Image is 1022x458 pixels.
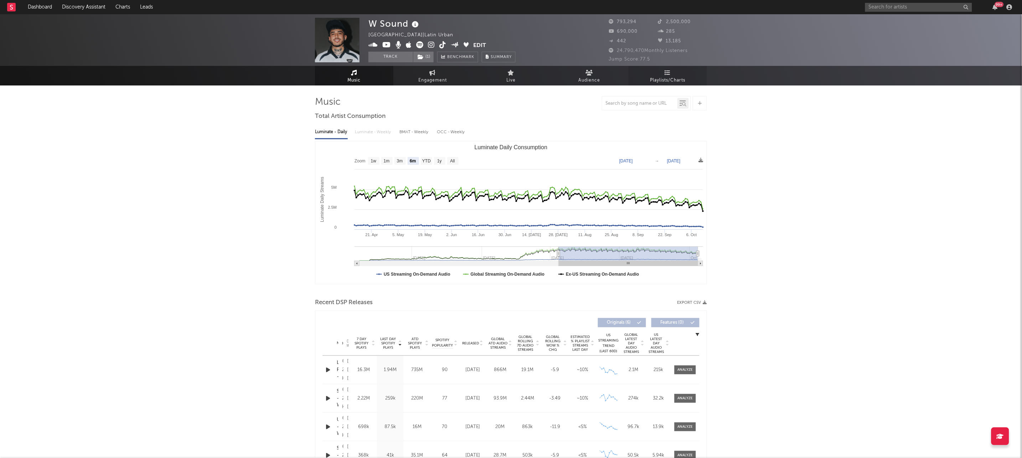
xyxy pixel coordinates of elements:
[472,233,485,237] text: 16. Jun
[348,76,361,85] span: Music
[543,335,563,352] span: Global Rolling WoW % Chg
[352,337,371,350] span: 7 Day Spotify Plays
[609,39,626,43] span: 442
[629,66,707,85] a: Playlists/Charts
[516,366,540,374] div: 19.1M
[368,31,461,40] div: [GEOGRAPHIC_DATA] | Latin Urban
[432,338,453,348] span: Spotify Popularity
[543,395,567,402] div: -3.49
[658,39,681,43] span: 13,185
[393,66,472,85] a: Engagement
[342,414,344,440] div: © 2025 Kristoman LLC distributed by Warner Music Latina Inc.
[471,272,545,277] text: Global Streaming On-Demand Audio
[603,321,635,325] span: Originals ( 6 )
[550,66,629,85] a: Audience
[320,177,325,222] text: Luminate Daily Streams
[379,366,402,374] div: 1.94M
[462,341,479,345] span: Released
[347,357,349,383] div: [PERSON_NAME], [PERSON_NAME] [PERSON_NAME], [PERSON_NAME] [PERSON_NAME] & [PERSON_NAME]
[571,366,594,374] div: ~ 10 %
[516,423,540,431] div: 863k
[461,395,485,402] div: [DATE]
[633,233,644,237] text: 8. Sep
[366,233,378,237] text: 21. Apr
[482,52,516,62] button: Summary
[315,112,386,121] span: Total Artist Consumption
[384,272,450,277] text: US Streaming On-Demand Audio
[571,423,594,431] div: <5%
[686,233,697,237] text: 6. Oct
[516,395,540,402] div: 2.44M
[447,233,457,237] text: 2. Jun
[609,29,638,34] span: 690,000
[578,233,592,237] text: 11. Aug
[406,337,424,350] span: ATD Spotify Plays
[598,333,619,354] div: US Streaming Trend (Last 60D)
[337,359,339,380] div: La Plena - W Sound 05
[410,159,416,164] text: 6m
[623,366,644,374] div: 2.1M
[571,395,594,402] div: ~ 10 %
[368,18,420,30] div: W Sound
[566,272,639,277] text: Ex-US Streaming On-Demand Audio
[651,318,700,327] button: Features(0)
[579,76,600,85] span: Audience
[379,395,402,402] div: 259k
[609,48,688,53] span: 24,790,470 Monthly Listeners
[418,233,432,237] text: 19. May
[413,52,434,62] button: (1)
[488,395,512,402] div: 93.9M
[623,423,644,431] div: 96.7k
[379,423,402,431] div: 87.5k
[397,159,403,164] text: 3m
[342,357,344,383] div: © 2025 Kristoman LLC distributed by Warner Music Latina Inc.
[352,423,375,431] div: 698k
[658,29,675,34] span: 285
[995,2,1004,7] div: 99 +
[337,416,339,437] a: Undercromo - W Sound 06
[461,366,485,374] div: [DATE]
[602,101,677,106] input: Search by song name or URL
[648,333,665,354] span: US Latest Day Audio Streams
[392,233,404,237] text: 5. May
[549,233,568,237] text: 28. [DATE]
[865,3,972,12] input: Search for artists
[384,159,390,164] text: 1m
[993,4,998,10] button: 99+
[516,335,535,352] span: Global Rolling 7D Audio Streams
[650,76,686,85] span: Playlists/Charts
[437,126,465,138] div: OCC - Weekly
[488,423,512,431] div: 20M
[432,423,457,431] div: 70
[331,185,337,189] text: 5M
[337,388,339,409] a: Soltera - W Sound 01
[658,20,691,24] span: 2,500,000
[342,386,344,411] div: © 2024 Kristoman LLC distributed by Warner Music Latina Inc.
[491,55,512,59] span: Summary
[656,321,689,325] span: Features ( 0 )
[413,52,434,62] span: ( 1 )
[368,52,413,62] button: Track
[406,395,429,402] div: 220M
[379,337,398,350] span: Last Day Spotify Plays
[315,141,707,284] svg: Luminate Daily Consumption
[623,395,644,402] div: 274k
[488,337,508,350] span: Global ATD Audio Streams
[315,126,348,138] div: Luminate - Daily
[667,158,681,163] text: [DATE]
[677,301,707,305] button: Export CSV
[474,41,486,50] button: Edit
[399,126,430,138] div: BMAT - Weekly
[371,159,377,164] text: 1w
[422,159,431,164] text: YTD
[609,57,650,62] span: Jump Score: 77.5
[437,52,478,62] a: Benchmark
[619,158,633,163] text: [DATE]
[315,298,373,307] span: Recent DSP Releases
[499,233,511,237] text: 30. Jun
[432,366,457,374] div: 90
[328,205,337,209] text: 2.5M
[475,144,548,150] text: Luminate Daily Consumption
[450,159,455,164] text: All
